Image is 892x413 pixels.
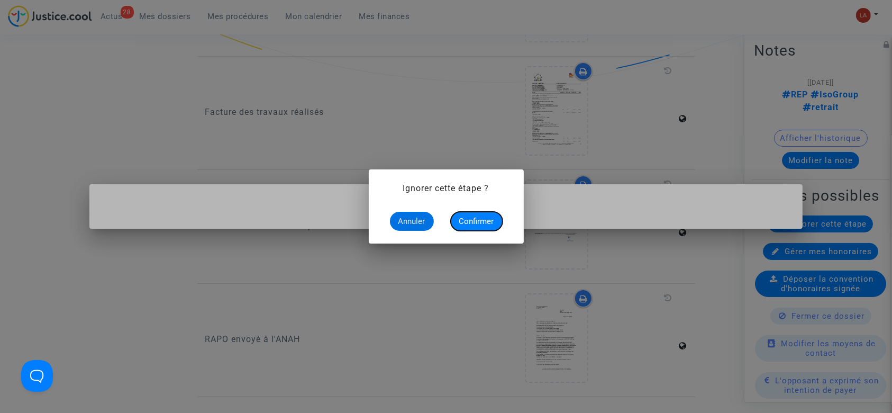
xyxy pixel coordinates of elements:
button: Annuler [390,212,434,231]
span: Ignorer cette étape ? [403,183,489,193]
span: Annuler [398,217,425,226]
span: Confirmer [459,217,494,226]
iframe: Help Scout Beacon - Open [21,360,53,392]
button: Confirmer [451,212,503,231]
